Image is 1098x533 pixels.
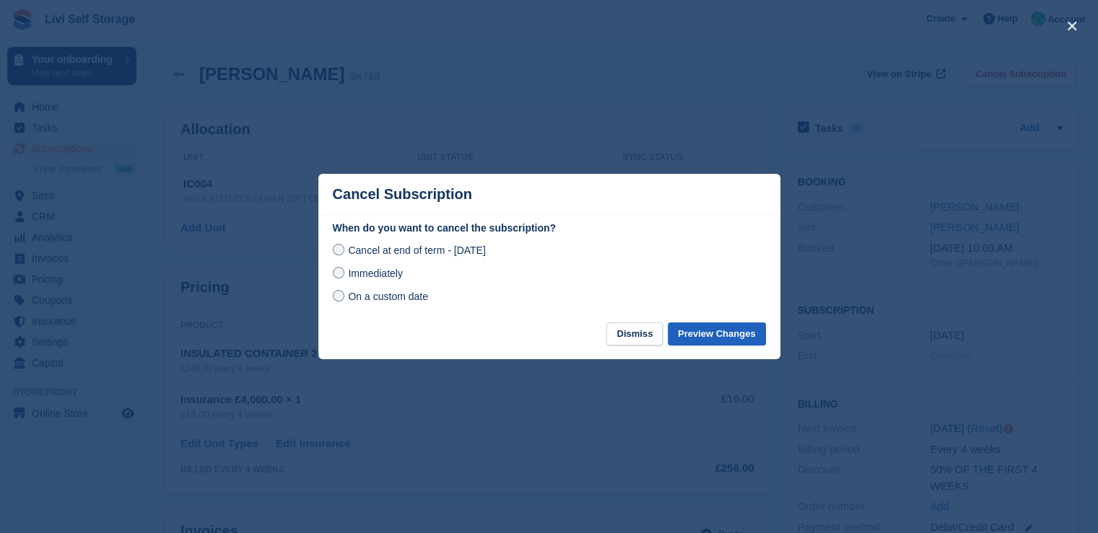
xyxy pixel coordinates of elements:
input: Immediately [333,267,344,278]
button: Preview Changes [668,322,766,346]
input: On a custom date [333,290,344,301]
button: close [1060,14,1084,38]
input: Cancel at end of term - [DATE] [333,244,344,255]
span: Immediately [348,268,402,279]
label: When do you want to cancel the subscription? [333,221,766,236]
span: Cancel at end of term - [DATE] [348,245,485,256]
span: On a custom date [348,291,428,302]
p: Cancel Subscription [333,186,472,203]
button: Dismiss [606,322,663,346]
